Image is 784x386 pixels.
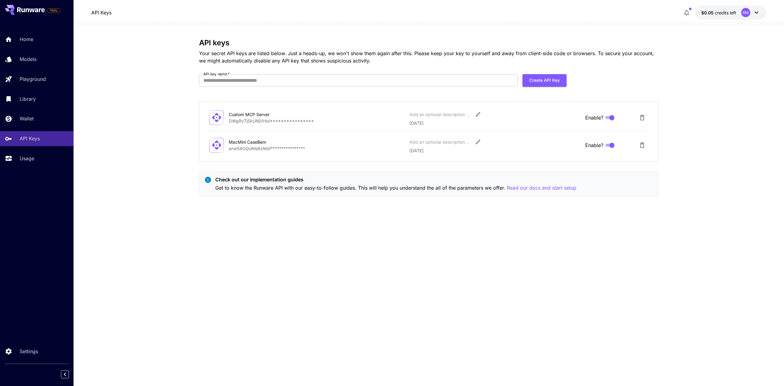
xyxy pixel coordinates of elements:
[91,9,111,16] nav: breadcrumb
[701,9,736,16] div: $0.05
[473,109,484,120] button: Edit
[20,55,36,63] p: Models
[636,139,648,151] button: Delete API Key
[229,139,290,145] div: MacMini CaseBem
[229,111,290,118] div: Custom MCP Server
[409,120,580,126] p: [DATE]
[20,75,46,83] p: Playground
[507,184,576,192] button: Read our docs and start setup
[409,147,580,154] p: [DATE]
[91,9,111,16] a: API Keys
[636,112,648,124] button: Delete API Key
[47,7,61,14] span: Add your payment card to enable full platform functionality.
[741,8,750,17] div: RM
[701,10,715,15] span: $0.05
[409,139,471,145] div: Add an optional description or comment
[47,8,60,13] span: TRIAL
[585,114,603,121] span: Enable?
[20,115,34,122] p: Wallet
[66,369,73,380] div: Collapse sidebar
[203,71,230,77] label: API key name
[20,36,33,43] p: Home
[409,111,471,118] div: Add an optional description or comment
[20,348,38,355] p: Settings
[215,176,576,183] p: Check out our implementation guides
[522,74,567,87] button: Create API Key
[695,6,766,20] button: $0.05RM
[215,184,576,192] p: Get to know the Runware API with our easy-to-follow guides. This will help you understand the all...
[61,370,69,378] button: Collapse sidebar
[715,10,736,15] span: credits left
[20,135,40,142] p: API Keys
[20,155,34,162] p: Usage
[199,50,658,64] p: Your secret API keys are listed below. Just a heads-up, we won't show them again after this. Plea...
[473,136,484,147] button: Edit
[20,95,36,103] p: Library
[199,39,658,47] h3: API keys
[585,142,603,149] span: Enable?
